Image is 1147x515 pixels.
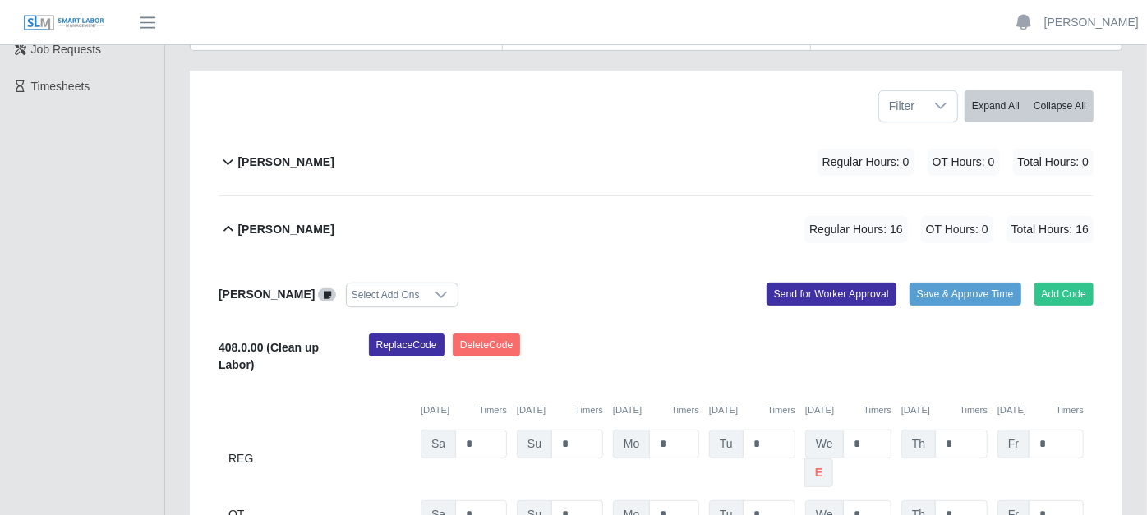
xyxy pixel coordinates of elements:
span: Sa [421,430,456,458]
span: OT Hours: 0 [921,216,993,243]
div: [DATE] [517,403,603,417]
button: Send for Worker Approval [767,283,896,306]
div: [DATE] [901,403,988,417]
button: Add Code [1034,283,1094,306]
b: [PERSON_NAME] [219,287,315,301]
button: Collapse All [1026,90,1094,122]
div: Select Add Ons [347,283,425,306]
div: bulk actions [965,90,1094,122]
b: e [815,464,822,481]
span: We [805,430,844,458]
button: Timers [671,403,699,417]
span: Regular Hours: 16 [804,216,908,243]
img: SLM Logo [23,14,105,32]
span: Total Hours: 0 [1013,149,1094,176]
button: Expand All [965,90,1027,122]
button: [PERSON_NAME] Regular Hours: 16 OT Hours: 0 Total Hours: 16 [219,196,1094,263]
button: DeleteCode [453,333,521,356]
div: REG [228,430,411,487]
button: Timers [479,403,507,417]
div: [DATE] [805,403,891,417]
span: Fr [997,430,1030,458]
button: Timers [1056,403,1084,417]
span: Th [901,430,936,458]
div: [DATE] [613,403,699,417]
button: Save & Approve Time [910,283,1021,306]
b: 408.0.00 (Clean up Labor) [219,341,319,371]
div: [DATE] [997,403,1084,417]
span: Timesheets [31,80,90,93]
div: [DATE] [709,403,795,417]
button: Timers [864,403,891,417]
span: Regular Hours: 0 [818,149,914,176]
a: View/Edit Notes [318,287,336,301]
button: Timers [767,403,795,417]
span: Su [517,430,552,458]
button: ReplaceCode [369,333,445,356]
b: [PERSON_NAME] [237,154,334,171]
span: Total Hours: 16 [1007,216,1094,243]
span: Tu [709,430,744,458]
button: Timers [960,403,988,417]
div: [DATE] [421,403,507,417]
a: [PERSON_NAME] [1044,14,1139,31]
b: [PERSON_NAME] [237,221,334,238]
span: Filter [879,91,924,122]
span: OT Hours: 0 [928,149,1000,176]
span: Mo [613,430,650,458]
span: Job Requests [31,43,102,56]
button: [PERSON_NAME] Regular Hours: 0 OT Hours: 0 Total Hours: 0 [219,129,1094,195]
button: Timers [575,403,603,417]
